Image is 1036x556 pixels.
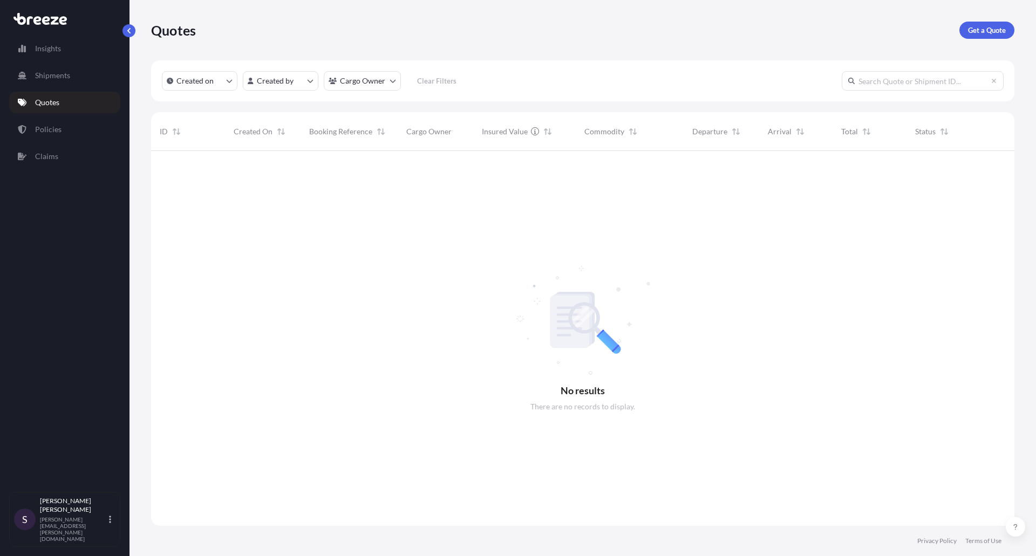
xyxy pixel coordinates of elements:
[842,71,1004,91] input: Search Quote or Shipment ID...
[915,126,936,137] span: Status
[40,497,107,514] p: [PERSON_NAME] [PERSON_NAME]
[938,125,951,138] button: Sort
[917,537,957,545] a: Privacy Policy
[340,75,385,86] p: Cargo Owner
[35,43,61,54] p: Insights
[482,126,528,137] span: Insured Value
[406,72,467,90] button: Clear Filters
[275,125,288,138] button: Sort
[374,125,387,138] button: Sort
[234,126,272,137] span: Created On
[151,22,196,39] p: Quotes
[176,75,214,86] p: Created on
[35,151,58,162] p: Claims
[9,119,120,140] a: Policies
[160,126,168,137] span: ID
[959,22,1014,39] a: Get a Quote
[257,75,294,86] p: Created by
[309,126,372,137] span: Booking Reference
[162,71,237,91] button: createdOn Filter options
[406,126,452,137] span: Cargo Owner
[541,125,554,138] button: Sort
[9,65,120,86] a: Shipments
[35,124,62,135] p: Policies
[965,537,1001,545] a: Terms of Use
[692,126,727,137] span: Departure
[170,125,183,138] button: Sort
[794,125,807,138] button: Sort
[35,97,59,108] p: Quotes
[860,125,873,138] button: Sort
[768,126,792,137] span: Arrival
[324,71,401,91] button: cargoOwner Filter options
[243,71,318,91] button: createdBy Filter options
[730,125,742,138] button: Sort
[626,125,639,138] button: Sort
[22,514,28,525] span: S
[35,70,70,81] p: Shipments
[584,126,624,137] span: Commodity
[9,146,120,167] a: Claims
[9,38,120,59] a: Insights
[417,75,456,86] p: Clear Filters
[841,126,858,137] span: Total
[40,516,107,542] p: [PERSON_NAME][EMAIL_ADDRESS][PERSON_NAME][DOMAIN_NAME]
[9,92,120,113] a: Quotes
[968,25,1006,36] p: Get a Quote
